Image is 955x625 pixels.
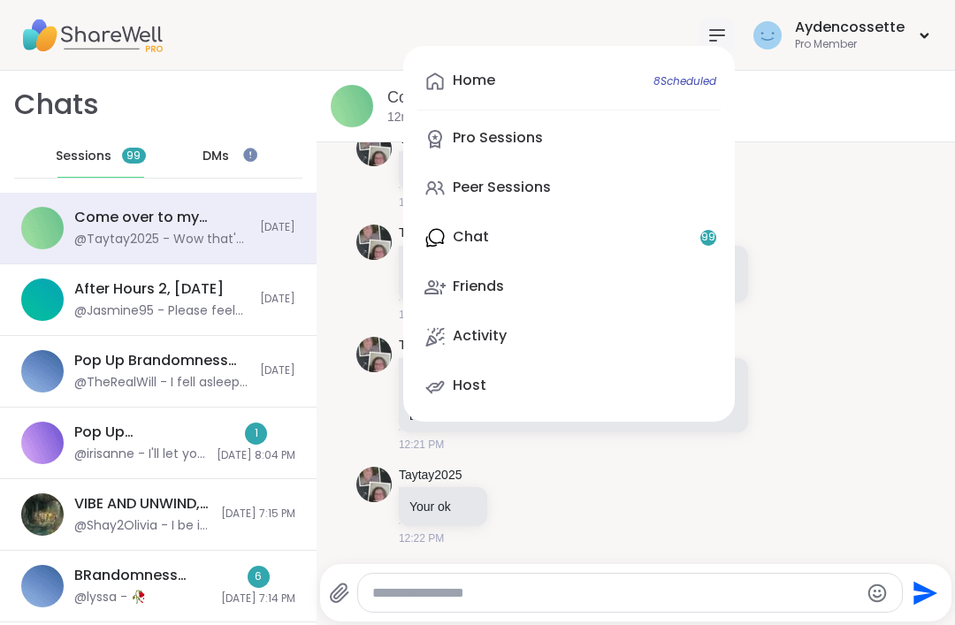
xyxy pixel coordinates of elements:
div: @Shay2Olivia - I be in [PERSON_NAME] session [74,517,210,535]
span: 12:19 PM [399,307,444,323]
span: Sessions [56,148,111,165]
a: Activity [417,316,721,358]
a: Pro Sessions [417,118,721,160]
div: @Jasmine95 - Please feel free to register! There's still some open spots [74,302,249,320]
div: Pro Member [795,37,905,52]
div: @lyssa - 🥀 [74,589,146,606]
div: Peer Sessions [453,178,551,197]
span: 12:16 PM [399,194,444,210]
a: Taytay2025 [399,337,462,354]
img: Pop Up Brandomness Show and Tell, Sep 06 [21,422,64,464]
span: 99 [126,149,141,164]
div: Home [453,71,495,90]
div: Pro Sessions [453,128,543,148]
span: [DATE] [260,220,295,235]
div: Pop Up Brandomness Show and Tell, [DATE] [74,423,206,442]
button: Emoji picker [867,583,888,604]
img: Pop Up Brandomness Show and Tell, Sep 07 [21,350,64,393]
div: Pop Up Brandomness Show and Tell, [DATE] [74,351,249,370]
span: [DATE] 7:15 PM [221,507,295,522]
span: 12:22 PM [399,530,444,546]
p: Your ok [409,498,477,515]
div: Come over to my house, [DATE] [74,208,249,227]
iframe: Spotlight [243,148,257,162]
img: https://sharewell-space-live.sfo3.digitaloceanspaces.com/user-generated/455f6490-58f0-40b2-a8cb-0... [356,131,392,166]
span: [DATE] 7:14 PM [221,591,295,606]
a: Taytay2025 [399,467,462,484]
a: Taytay2025 [399,225,462,242]
img: ShareWell Nav Logo [21,4,163,66]
img: Aydencossette [753,21,782,50]
a: Host [417,365,721,408]
div: @TheRealWill - I fell asleep during the session it was great thank you for the stories [74,374,249,392]
img: https://sharewell-space-live.sfo3.digitaloceanspaces.com/user-generated/455f6490-58f0-40b2-a8cb-0... [356,225,392,260]
img: Come over to my house, Sep 07 [331,85,373,127]
div: After Hours 2, [DATE] [74,279,224,299]
span: 12:21 PM [399,437,444,453]
h1: Chats [14,85,99,125]
img: VIBE AND UNWIND, Sep 06 [21,493,64,536]
span: 8 Scheduled [653,74,716,88]
div: @Taytay2025 - Wow that's awesome [74,231,249,248]
div: Aydencossette [795,18,905,37]
p: 12 members, 7 online [387,109,496,126]
div: 1 [245,423,267,445]
span: DMs [202,148,229,165]
a: Home8Scheduled [417,60,721,103]
img: Come over to my house, Sep 07 [21,207,64,249]
div: VIBE AND UNWIND, [DATE] [74,494,210,514]
a: Friends [417,266,721,309]
div: Friends [453,277,504,296]
span: [DATE] 8:04 PM [217,448,295,463]
a: Come over to my house, [DATE] [387,88,615,106]
img: BRandomness Ohana Check-in & Body Doubling, Sep 05 [21,565,64,607]
img: https://sharewell-space-live.sfo3.digitaloceanspaces.com/user-generated/455f6490-58f0-40b2-a8cb-0... [356,337,392,372]
textarea: Type your message [372,584,859,602]
div: Host [453,376,486,395]
span: [DATE] [260,363,295,378]
span: [DATE] [260,292,295,307]
div: @irisanne - I'll let you know once i find out @MoonLeafRaQuel [74,446,206,463]
div: 6 [248,566,270,588]
img: After Hours 2, Sep 07 [21,278,64,321]
img: https://sharewell-space-live.sfo3.digitaloceanspaces.com/user-generated/455f6490-58f0-40b2-a8cb-0... [356,467,392,502]
div: BRandomness Ohana Check-in & Body Doubling, [DATE] [74,566,210,585]
a: Peer Sessions [417,167,721,210]
button: Send [903,573,943,613]
div: Activity [453,326,507,346]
